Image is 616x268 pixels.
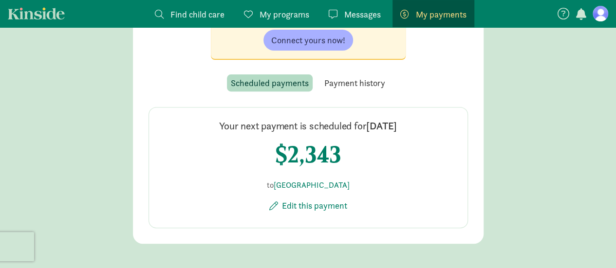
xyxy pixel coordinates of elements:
a: Kinside [8,7,65,19]
span: Scheduled payments [231,76,309,89]
span: Connect yours now! [271,34,345,47]
span: Payment history [324,76,385,89]
p: to [261,179,355,191]
button: Payment history [320,74,389,91]
button: Connect yours now! [263,30,353,51]
span: [DATE] [366,119,397,132]
span: My programs [260,8,309,21]
button: Scheduled payments [227,74,313,91]
span: Edit this payment [282,199,347,212]
h4: $2,343 [275,141,341,168]
span: Find child care [170,8,224,21]
h4: Your next payment is scheduled for [219,119,397,133]
span: Messages [344,8,381,21]
button: Edit this payment [261,195,355,216]
span: My payments [416,8,467,21]
a: [GEOGRAPHIC_DATA] [274,180,350,190]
